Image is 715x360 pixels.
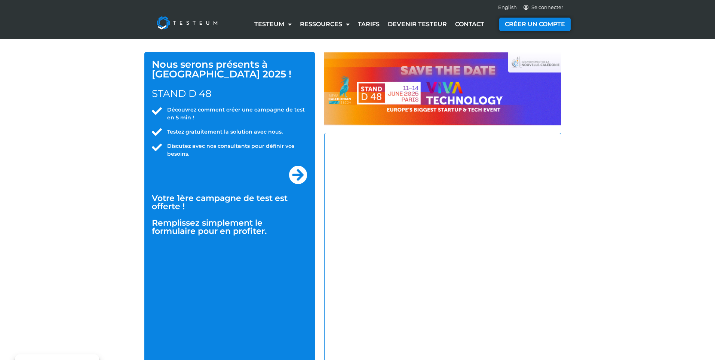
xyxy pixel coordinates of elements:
[152,194,307,235] h2: Votre 1ère campagne de test est offerte ! Remplissez simplement le formulaire pour en profiter.
[165,142,307,158] span: Discutez avec nos consultants pour définir vos besoins.
[296,16,354,33] a: Ressources
[384,16,451,33] a: Devenir testeur
[245,16,494,33] nav: Menu
[165,128,283,136] span: Testez gratuitement la solution avec nous.
[530,4,563,11] span: Se connecter
[451,16,488,33] a: Contact
[505,21,565,27] span: CRÉER UN COMPTE
[152,88,212,100] span: STAND D 48
[152,60,307,98] h1: Nous serons présents à [GEOGRAPHIC_DATA] 2025 !
[165,106,307,122] span: Découvrez comment créer une campagne de test en 5 min !
[250,16,296,33] a: Testeum
[498,4,517,11] a: English
[148,8,226,38] img: Testeum Logo - Application crowdtesting platform
[523,4,564,11] a: Se connecter
[499,18,571,31] a: CRÉER UN COMPTE
[354,16,384,33] a: Tarifs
